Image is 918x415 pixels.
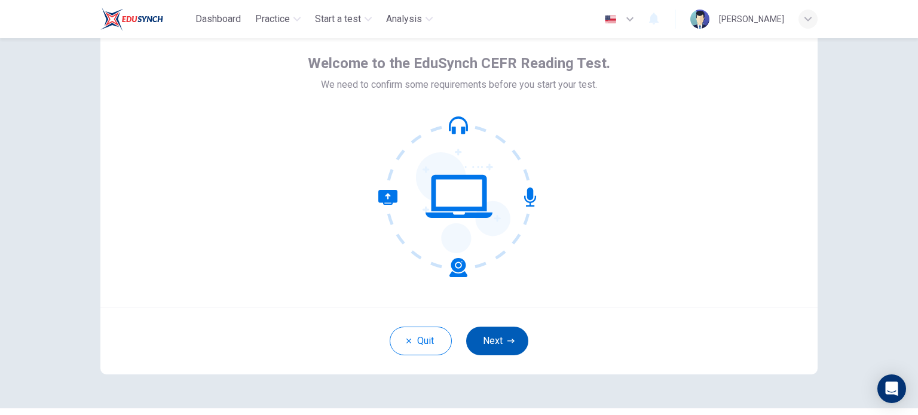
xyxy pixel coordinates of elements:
span: We need to confirm some requirements before you start your test. [321,78,597,92]
button: Quit [390,327,452,355]
img: en [603,15,618,24]
div: [PERSON_NAME] [719,12,784,26]
a: EduSynch logo [100,7,191,31]
div: Open Intercom Messenger [877,374,906,403]
span: Dashboard [195,12,241,26]
span: Start a test [315,12,361,26]
img: Profile picture [690,10,709,29]
button: Practice [250,8,305,30]
span: Analysis [386,12,422,26]
button: Start a test [310,8,377,30]
button: Analysis [381,8,437,30]
span: Practice [255,12,290,26]
span: Welcome to the EduSynch CEFR Reading Test. [308,54,610,73]
button: Next [466,327,528,355]
img: EduSynch logo [100,7,163,31]
button: Dashboard [191,8,246,30]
